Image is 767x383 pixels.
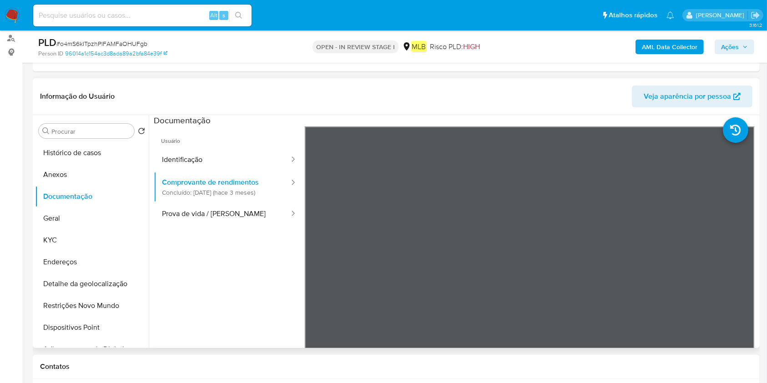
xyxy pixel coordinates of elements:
button: Detalhe da geolocalização [35,273,149,295]
em: MLB [411,41,426,52]
span: Ações [721,40,739,54]
span: 3.161.2 [749,21,762,29]
button: Procurar [42,127,50,135]
input: Procurar [51,127,131,136]
button: Documentação [35,186,149,207]
span: Atalhos rápidos [609,10,657,20]
h1: Contatos [40,362,752,371]
button: KYC [35,229,149,251]
button: Histórico de casos [35,142,149,164]
button: Ações [715,40,754,54]
span: HIGH [463,41,480,52]
h1: Informação do Usuário [40,92,115,101]
span: Veja aparência por pessoa [644,86,731,107]
a: Notificações [666,11,674,19]
span: s [222,11,225,20]
button: AML Data Collector [636,40,704,54]
a: Sair [751,10,760,20]
button: Adiantamentos de Dinheiro [35,338,149,360]
button: Geral [35,207,149,229]
button: Anexos [35,164,149,186]
button: Restrições Novo Mundo [35,295,149,317]
p: juliane.miranda@mercadolivre.com [696,11,747,20]
b: PLD [38,35,56,50]
button: Veja aparência por pessoa [632,86,752,107]
span: Alt [210,11,217,20]
button: Dispositivos Point [35,317,149,338]
b: Person ID [38,50,63,58]
button: search-icon [229,9,248,22]
span: # o4mS6kITpzhPlFAMFaOHUFgb [56,39,147,48]
p: OPEN - IN REVIEW STAGE I [313,40,399,53]
input: Pesquise usuários ou casos... [33,10,252,21]
button: Endereços [35,251,149,273]
span: Risco PLD: [430,42,480,52]
b: AML Data Collector [642,40,697,54]
button: Retornar ao pedido padrão [138,127,145,137]
a: 96014a1c154ac3d8ada89a2bfa84e39f [65,50,167,58]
